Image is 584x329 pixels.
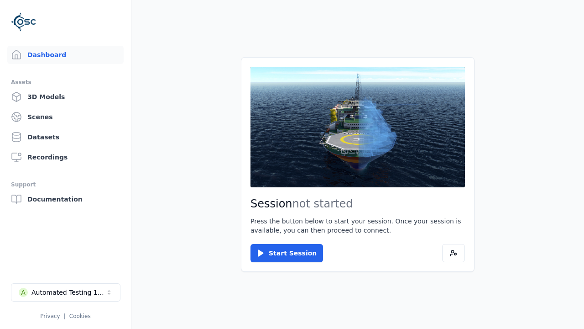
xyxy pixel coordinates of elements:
a: Dashboard [7,46,124,64]
p: Press the button below to start your session. Once your session is available, you can then procee... [250,217,465,235]
a: Privacy [40,313,60,319]
div: Support [11,179,120,190]
a: Cookies [69,313,91,319]
div: Assets [11,77,120,88]
div: A [19,288,28,297]
a: Documentation [7,190,124,208]
a: 3D Models [7,88,124,106]
a: Scenes [7,108,124,126]
a: Recordings [7,148,124,166]
img: Logo [11,9,36,35]
button: Select a workspace [11,283,120,302]
h2: Session [250,196,465,211]
span: | [64,313,66,319]
span: not started [292,197,353,210]
a: Datasets [7,128,124,146]
button: Start Session [250,244,323,262]
div: Automated Testing 1 - Playwright [31,288,105,297]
